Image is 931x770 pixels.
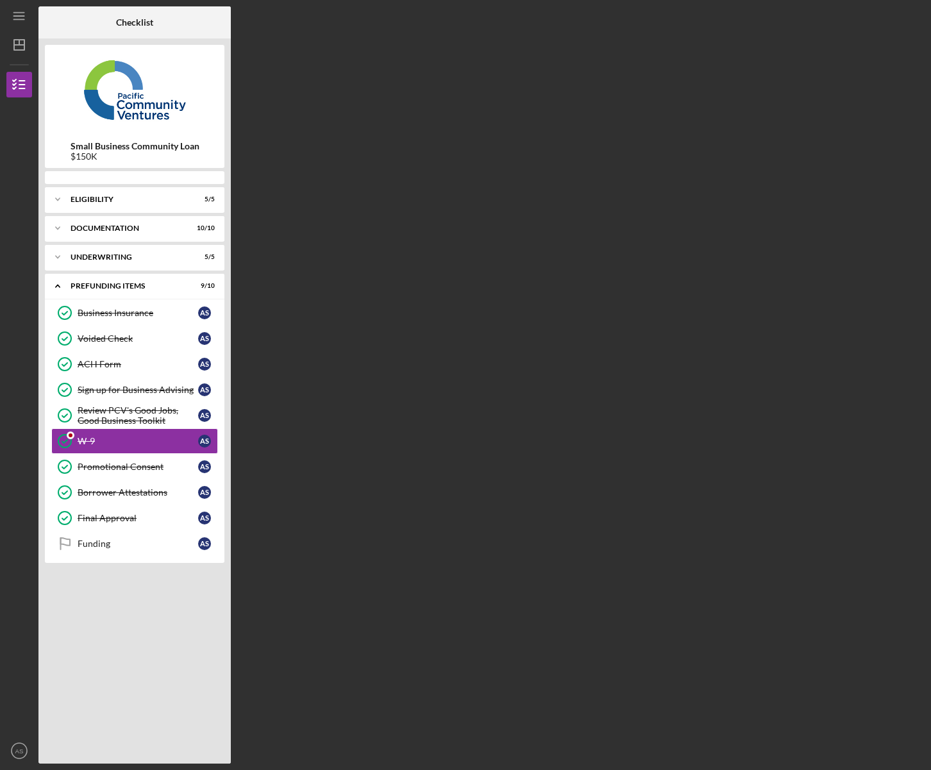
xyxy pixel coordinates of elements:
b: Small Business Community Loan [71,141,199,151]
div: Business Insurance [78,308,198,318]
img: Product logo [45,51,224,128]
div: Prefunding Items [71,282,183,290]
a: Final ApprovalAS [51,505,218,531]
div: 10 / 10 [192,224,215,232]
a: Borrower AttestationsAS [51,480,218,505]
div: A S [198,306,211,319]
a: Promotional ConsentAS [51,454,218,480]
a: W-9AS [51,428,218,454]
div: 9 / 10 [192,282,215,290]
div: 5 / 5 [192,196,215,203]
div: Funding [78,539,198,549]
a: Voided CheckAS [51,326,218,351]
text: AS [15,748,24,755]
div: Sign up for Business Advising [78,385,198,395]
button: AS [6,738,32,764]
div: A S [198,409,211,422]
div: Borrower Attestations [78,487,198,498]
div: 5 / 5 [192,253,215,261]
a: Sign up for Business AdvisingAS [51,377,218,403]
div: W-9 [78,436,198,446]
div: Final Approval [78,513,198,523]
div: ACH Form [78,359,198,369]
div: A S [198,460,211,473]
a: Review PCV's Good Jobs, Good Business ToolkitAS [51,403,218,428]
div: A S [198,512,211,524]
div: A S [198,332,211,345]
div: $150K [71,151,199,162]
div: Eligibility [71,196,183,203]
a: ACH FormAS [51,351,218,377]
div: A S [198,358,211,371]
div: A S [198,537,211,550]
div: A S [198,383,211,396]
div: A S [198,486,211,499]
b: Checklist [116,17,153,28]
a: FundingAS [51,531,218,557]
div: A S [198,435,211,448]
div: Underwriting [71,253,183,261]
div: Review PCV's Good Jobs, Good Business Toolkit [78,405,198,426]
div: Voided Check [78,333,198,344]
a: Business InsuranceAS [51,300,218,326]
div: Promotional Consent [78,462,198,472]
div: Documentation [71,224,183,232]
